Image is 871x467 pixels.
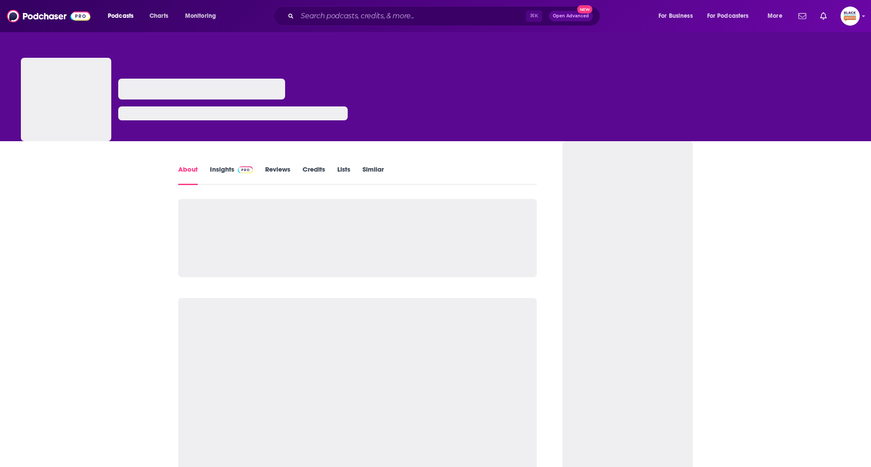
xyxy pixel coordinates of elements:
button: open menu [761,9,793,23]
span: Monitoring [185,10,216,22]
button: open menu [179,9,227,23]
button: open menu [102,9,145,23]
a: Credits [303,165,325,185]
input: Search podcasts, credits, & more... [297,9,526,23]
a: Lists [337,165,350,185]
span: Open Advanced [553,14,589,18]
a: Similar [362,165,384,185]
span: New [577,5,593,13]
span: Podcasts [108,10,133,22]
span: For Business [658,10,693,22]
a: InsightsPodchaser Pro [210,165,253,185]
img: Podchaser Pro [238,166,253,173]
a: Show notifications dropdown [817,9,830,23]
button: Open AdvancedNew [549,11,593,21]
div: Search podcasts, credits, & more... [282,6,608,26]
span: ⌘ K [526,10,542,22]
span: More [768,10,782,22]
button: Show profile menu [841,7,860,26]
span: Logged in as blackpodcastingawards [841,7,860,26]
button: open menu [652,9,704,23]
button: open menu [701,9,761,23]
img: User Profile [841,7,860,26]
span: For Podcasters [707,10,749,22]
a: Show notifications dropdown [795,9,810,23]
span: Charts [150,10,168,22]
a: About [178,165,198,185]
a: Reviews [265,165,290,185]
img: Podchaser - Follow, Share and Rate Podcasts [7,8,90,24]
a: Charts [144,9,173,23]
